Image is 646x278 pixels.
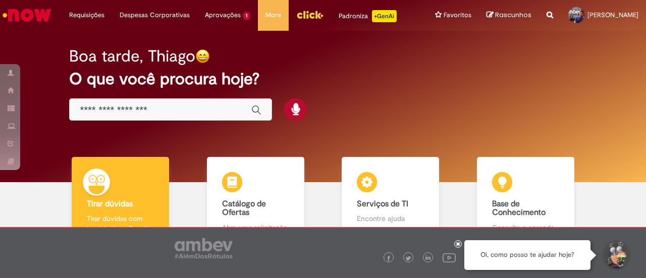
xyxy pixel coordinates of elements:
[357,199,408,209] b: Serviços de TI
[87,213,154,234] p: Tirar dúvidas com Lupi Assist e Gen Ai
[53,157,188,244] a: Tirar dúvidas Tirar dúvidas com Lupi Assist e Gen Ai
[487,11,531,20] a: Rascunhos
[1,5,53,25] img: ServiceNow
[492,199,546,218] b: Base de Conhecimento
[69,10,104,20] span: Requisições
[323,157,458,244] a: Serviços de TI Encontre ajuda
[587,11,638,19] span: [PERSON_NAME]
[222,223,289,233] p: Abra uma solicitação
[205,10,241,20] span: Aprovações
[175,238,233,258] img: logo_footer_ambev_rotulo_gray.png
[120,10,190,20] span: Despesas Corporativas
[406,256,411,261] img: logo_footer_twitter.png
[69,47,195,65] h2: Boa tarde, Thiago
[601,240,631,270] button: Iniciar Conversa de Suporte
[425,255,430,261] img: logo_footer_linkedin.png
[444,10,471,20] span: Favoritos
[222,199,266,218] b: Catálogo de Ofertas
[492,223,559,233] p: Consulte e aprenda
[386,256,391,261] img: logo_footer_facebook.png
[87,199,133,209] b: Tirar dúvidas
[357,213,424,224] p: Encontre ajuda
[464,240,590,270] div: Oi, como posso te ajudar hoje?
[265,10,281,20] span: More
[69,70,576,88] h2: O que você procura hoje?
[243,12,250,20] span: 1
[495,10,531,20] span: Rascunhos
[458,157,594,244] a: Base de Conhecimento Consulte e aprenda
[443,251,456,264] img: logo_footer_youtube.png
[188,157,324,244] a: Catálogo de Ofertas Abra uma solicitação
[296,7,324,22] img: click_logo_yellow_360x200.png
[195,49,210,64] img: happy-face.png
[339,10,397,22] div: Padroniza
[372,10,397,22] p: +GenAi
